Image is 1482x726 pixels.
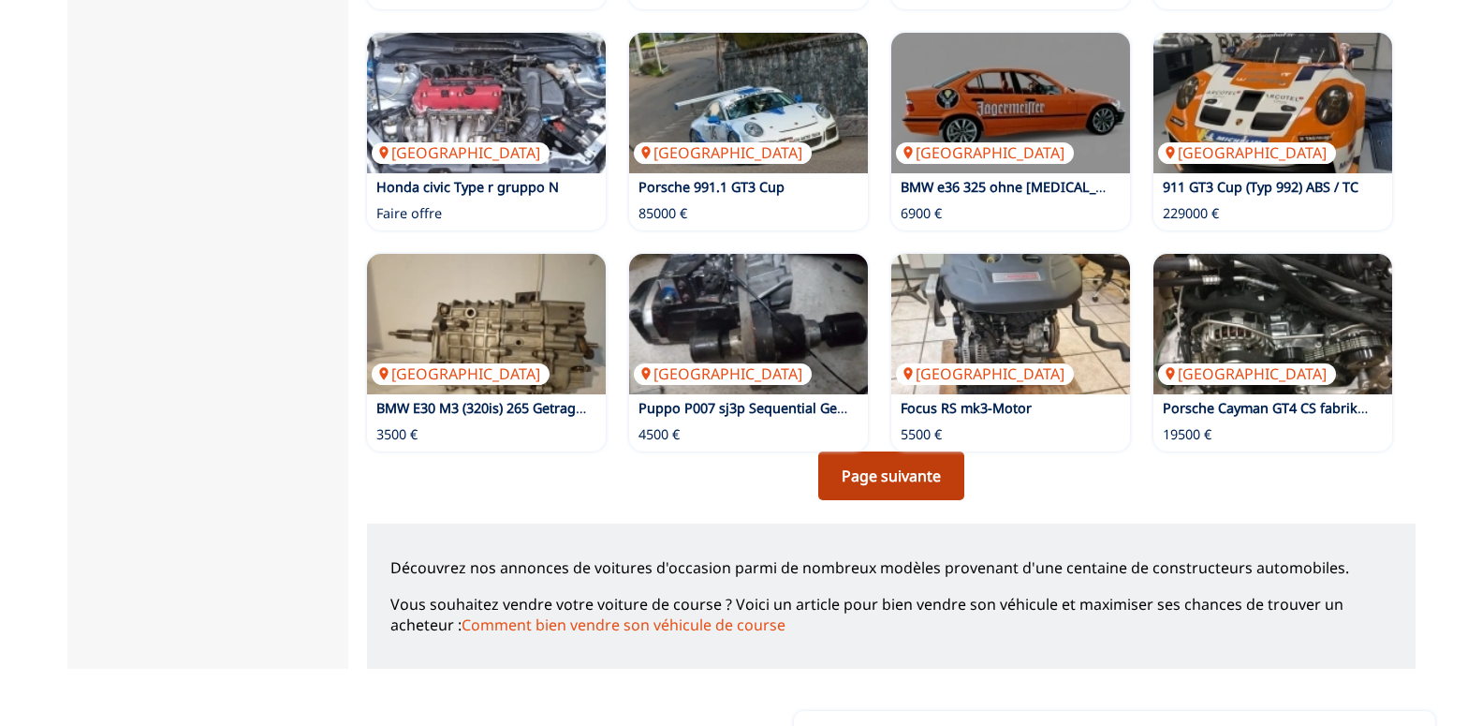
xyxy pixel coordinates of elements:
p: [GEOGRAPHIC_DATA] [1158,142,1336,163]
img: Porsche Cayman GT4 CS fabrikneuer Motor [1153,254,1392,394]
img: Honda civic Type r gruppo N [367,33,606,173]
img: Puppo P007 sj3p Sequential Gearbox [629,254,868,394]
p: 85000 € [638,204,687,223]
img: Porsche 991.1 GT3 Cup [629,33,868,173]
a: BMW E30 M3 (320is) 265 Getrag-Getriebe. [376,399,638,417]
a: BMW e36 325 ohne Vanos[GEOGRAPHIC_DATA] [891,33,1130,173]
p: [GEOGRAPHIC_DATA] [372,142,550,163]
a: Focus RS mk3-Motor[GEOGRAPHIC_DATA] [891,254,1130,394]
a: Page suivante [818,452,964,500]
a: Porsche Cayman GT4 CS fabrikneuer Motor [1163,399,1438,417]
p: [GEOGRAPHIC_DATA] [1158,363,1336,384]
a: Porsche Cayman GT4 CS fabrikneuer Motor[GEOGRAPHIC_DATA] [1153,254,1392,394]
a: 911 GT3 Cup (Typ 992) ABS / TC[GEOGRAPHIC_DATA] [1153,33,1392,173]
img: BMW E30 M3 (320is) 265 Getrag-Getriebe. [367,254,606,394]
p: 4500 € [638,425,680,444]
img: BMW e36 325 ohne Vanos [891,33,1130,173]
p: [GEOGRAPHIC_DATA] [634,363,812,384]
img: Focus RS mk3-Motor [891,254,1130,394]
a: BMW e36 325 ohne [MEDICAL_DATA] [901,178,1133,196]
a: Focus RS mk3-Motor [901,399,1032,417]
p: Découvrez nos annonces de voitures d'occasion parmi de nombreux modèles provenant d'une centaine ... [390,557,1392,578]
p: [GEOGRAPHIC_DATA] [634,142,812,163]
a: Puppo P007 sj3p Sequential Gearbox [638,399,874,417]
p: [GEOGRAPHIC_DATA] [372,363,550,384]
p: 6900 € [901,204,942,223]
p: [GEOGRAPHIC_DATA] [896,142,1074,163]
a: BMW E30 M3 (320is) 265 Getrag-Getriebe.[GEOGRAPHIC_DATA] [367,254,606,394]
p: 5500 € [901,425,942,444]
p: 229000 € [1163,204,1219,223]
a: Porsche 991.1 GT3 Cup [638,178,785,196]
a: Honda civic Type r gruppo N [376,178,559,196]
img: 911 GT3 Cup (Typ 992) ABS / TC [1153,33,1392,173]
p: 19500 € [1163,425,1211,444]
a: Honda civic Type r gruppo N[GEOGRAPHIC_DATA] [367,33,606,173]
a: Porsche 991.1 GT3 Cup[GEOGRAPHIC_DATA] [629,33,868,173]
p: Vous souhaitez vendre votre voiture de course ? Voici un article pour bien vendre son véhicule et... [390,594,1392,636]
p: 3500 € [376,425,418,444]
a: Comment bien vendre son véhicule de course [462,615,785,635]
a: 911 GT3 Cup (Typ 992) ABS / TC [1163,178,1358,196]
p: Faire offre [376,204,442,223]
p: [GEOGRAPHIC_DATA] [896,363,1074,384]
a: Puppo P007 sj3p Sequential Gearbox[GEOGRAPHIC_DATA] [629,254,868,394]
